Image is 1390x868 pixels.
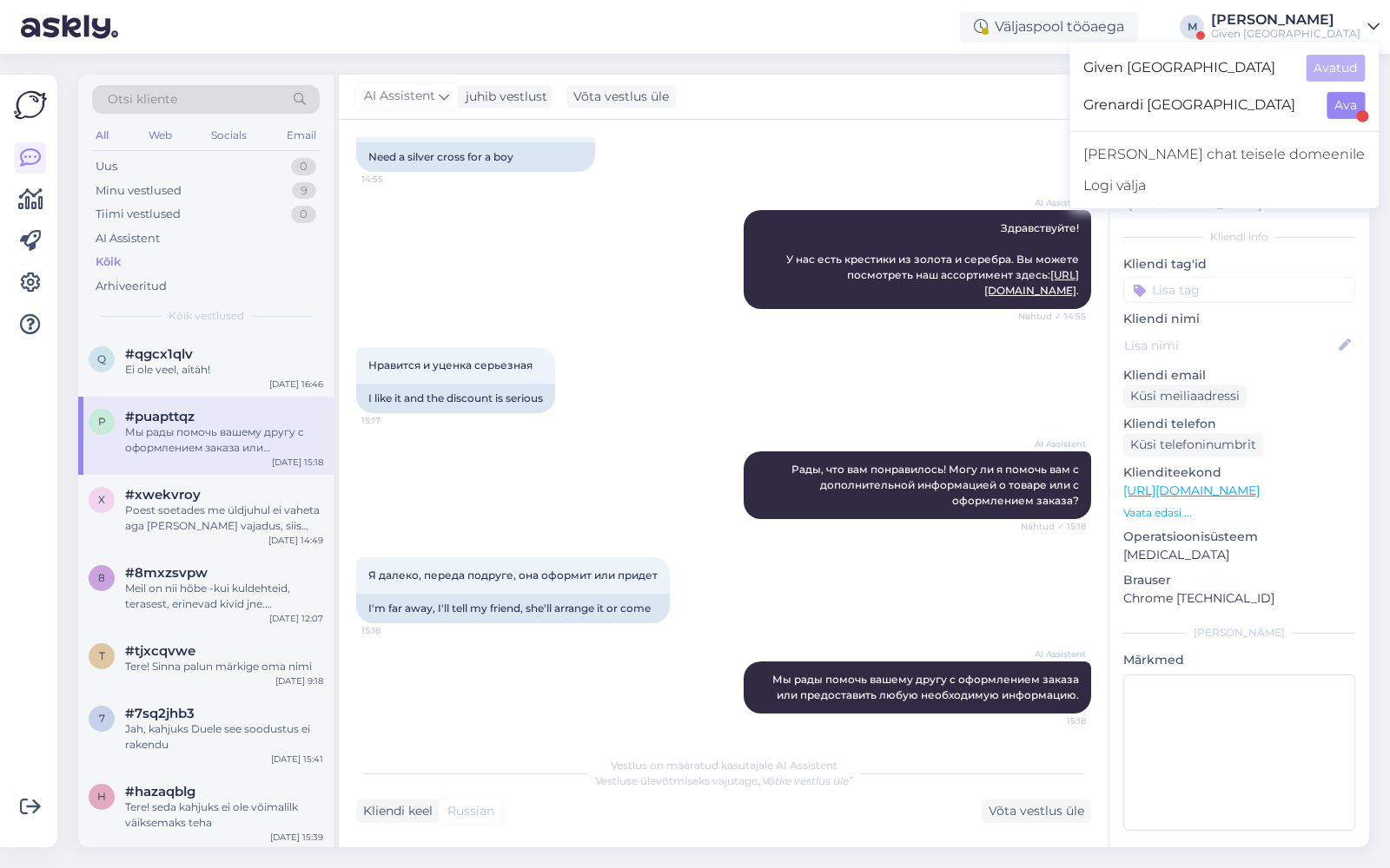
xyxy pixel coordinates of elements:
span: Нравится и уценка серьезная [368,358,533,372]
div: Мы рады помочь вашему другу с оформлением заказа или предоставить любую необходимую информацию. [125,424,323,456]
div: Arhiveeritud [96,278,167,295]
div: [DATE] 16:46 [269,378,323,391]
div: [DATE] 12:07 [269,612,323,625]
div: Email [283,124,320,147]
div: [PERSON_NAME] [1211,13,1360,27]
div: I like it and the discount is serious [356,384,555,413]
span: h [97,790,106,803]
img: Askly Logo [14,89,47,122]
div: [PERSON_NAME] [1123,625,1355,641]
span: Russian [447,802,494,820]
span: Grenardi [GEOGRAPHIC_DATA] [1083,92,1313,119]
span: #8mxzsvpw [125,565,208,581]
span: p [98,415,106,428]
span: #tjxcqvwe [125,643,195,659]
div: Väljaspool tööaega [960,11,1138,43]
span: #7sq2jhb3 [125,706,195,721]
div: M [1180,15,1204,39]
div: [DATE] 15:18 [272,456,323,469]
span: Given [GEOGRAPHIC_DATA] [1083,55,1292,82]
span: Nähtud ✓ 15:18 [1021,520,1086,533]
div: Kõik [96,253,121,271]
div: Tiimi vestlused [96,206,181,223]
button: Avatud [1306,55,1365,82]
span: AI Assistent [1021,437,1086,450]
p: [MEDICAL_DATA] [1123,546,1355,564]
p: Kliendi telefon [1123,415,1355,433]
span: Мы рады помочь вашему другу с оформлением заказа или предоставить любую необходимую информацию. [772,673,1082,701]
div: Ei ole veel, aitäh! [125,362,323,378]
span: #xwekvroy [125,487,201,503]
span: Otsi kliente [108,90,177,108]
input: Lisa nimi [1124,336,1335,355]
span: AI Assistent [1021,196,1086,209]
div: Võta vestlus üle [566,85,676,108]
span: Nähtud ✓ 14:55 [1018,310,1086,323]
div: Logi välja [1069,170,1379,201]
span: t [99,649,105,662]
span: Vestlus on määratud kasutajale AI Assistent [611,759,837,772]
div: [DATE] 15:41 [271,753,323,766]
div: Küsi meiliaadressi [1123,385,1247,408]
div: Kliendi info [1123,229,1355,245]
span: x [98,493,105,506]
p: Operatsioonisüsteem [1123,528,1355,546]
div: Given [GEOGRAPHIC_DATA] [1211,27,1360,41]
div: Tere! Sinna palun märkige oma nimi [125,659,323,674]
p: Märkmed [1123,651,1355,669]
button: Ava [1327,92,1365,119]
div: Poest soetades me üldjuhul ei vaheta aga [PERSON_NAME] vajadus, siis andke meile [PERSON_NAME] le... [125,503,323,534]
a: [PERSON_NAME]Given [GEOGRAPHIC_DATA] [1211,13,1380,41]
div: Socials [208,124,250,147]
div: Võta vestlus üle [982,799,1091,823]
div: [DATE] 15:39 [270,831,323,844]
span: 15:18 [361,624,427,637]
div: All [92,124,112,147]
span: 15:18 [1021,714,1086,727]
div: Kliendi keel [356,802,433,820]
i: „Võtke vestlus üle” [758,774,853,787]
span: #puapttqz [125,409,195,424]
p: Kliendi nimi [1123,310,1355,328]
p: Kliendi email [1123,366,1355,385]
span: q [97,352,106,365]
span: Здравствуйте! У нас есть крестики из золота и серебра. Вы можете посмотреть наш ассортимент здесь: . [786,221,1082,297]
div: [DATE] 9:18 [275,674,323,687]
div: Minu vestlused [96,182,182,200]
span: Я далеко, переда подруге, она оформит или придет [368,569,658,582]
p: Klienditeekond [1123,464,1355,482]
div: 0 [291,206,316,223]
p: Chrome [TECHNICAL_ID] [1123,589,1355,608]
p: Kliendi tag'id [1123,255,1355,273]
div: Jah, kahjuks Duele see soodustus ei rakendu [125,721,323,753]
div: Need a silver cross for a boy [356,142,595,172]
div: Tere! seda kahjuks ei ole võimalilk väiksemaks teha [125,799,323,831]
span: #qgcx1qlv [125,346,193,362]
div: I'm far away, I'll tell my friend, she'll arrange it or come [356,594,670,623]
span: AI Assistent [1021,648,1086,661]
span: Vestluse ülevõtmiseks vajutage [595,774,853,787]
div: AI Assistent [96,230,160,247]
div: juhib vestlust [459,88,547,106]
a: [URL][DOMAIN_NAME] [1123,483,1260,498]
span: Рады, что вам понравилось! Могу ли я помочь вам с дополнительной информацией о товаре или с оформ... [791,463,1082,507]
span: AI Assistent [364,87,435,106]
a: [PERSON_NAME] chat teisele domeenile [1069,139,1379,170]
div: 9 [292,182,316,200]
div: Uus [96,158,117,175]
span: 7 [99,712,105,725]
p: Brauser [1123,571,1355,589]
div: Meil on nii hõbe -kui kuldehteid, terasest, erinevad kivid jne. [PERSON_NAME] ehe teid konkreetse... [125,581,323,612]
span: 14:55 [361,173,427,186]
span: #hazaqblg [125,784,195,799]
span: Kõik vestlused [169,308,244,324]
div: Web [145,124,175,147]
p: Vaata edasi ... [1123,505,1355,521]
div: 0 [291,158,316,175]
div: [DATE] 14:49 [268,534,323,547]
div: Küsi telefoninumbrit [1123,433,1263,457]
span: 8 [98,571,105,584]
span: 15:17 [361,414,427,427]
input: Lisa tag [1123,277,1355,303]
